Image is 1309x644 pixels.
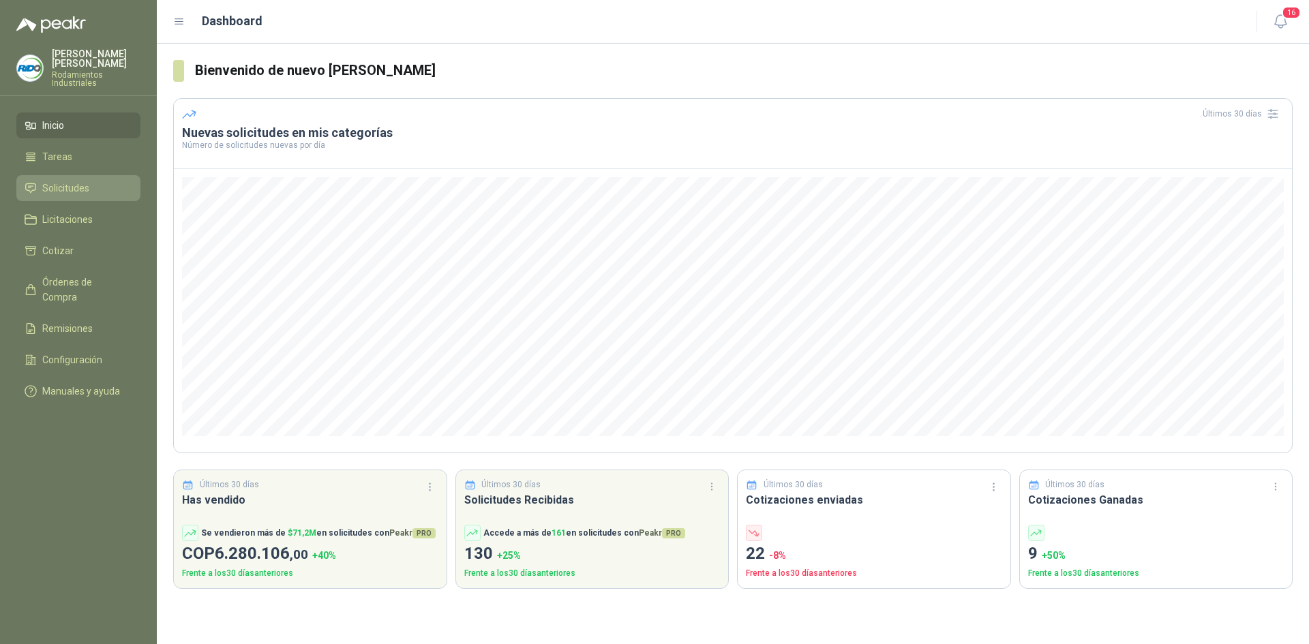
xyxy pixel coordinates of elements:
[552,528,566,538] span: 161
[1045,478,1104,491] p: Últimos 30 días
[42,384,120,399] span: Manuales y ayuda
[42,149,72,164] span: Tareas
[215,544,308,563] span: 6.280.106
[464,567,721,580] p: Frente a los 30 días anteriores
[1028,491,1284,508] h3: Cotizaciones Ganadas
[182,567,438,580] p: Frente a los 30 días anteriores
[764,478,823,491] p: Últimos 30 días
[1028,567,1284,580] p: Frente a los 30 días anteriores
[497,550,521,561] span: + 25 %
[182,541,438,567] p: COP
[1203,103,1284,125] div: Últimos 30 días
[464,491,721,508] h3: Solicitudes Recibidas
[288,528,316,538] span: $ 71,2M
[16,378,140,404] a: Manuales y ayuda
[42,212,93,227] span: Licitaciones
[746,541,1002,567] p: 22
[746,567,1002,580] p: Frente a los 30 días anteriores
[52,49,140,68] p: [PERSON_NAME] [PERSON_NAME]
[195,60,1293,81] h3: Bienvenido de nuevo [PERSON_NAME]
[1042,550,1066,561] span: + 50 %
[16,112,140,138] a: Inicio
[182,125,1284,141] h3: Nuevas solicitudes en mis categorías
[16,16,86,33] img: Logo peakr
[17,55,43,81] img: Company Logo
[16,144,140,170] a: Tareas
[16,269,140,310] a: Órdenes de Compra
[746,491,1002,508] h3: Cotizaciones enviadas
[481,478,541,491] p: Últimos 30 días
[412,528,436,538] span: PRO
[483,527,685,540] p: Accede a más de en solicitudes con
[1028,541,1284,567] p: 9
[662,528,685,538] span: PRO
[201,527,436,540] p: Se vendieron más de en solicitudes con
[639,528,685,538] span: Peakr
[1282,6,1301,19] span: 16
[1268,10,1293,34] button: 16
[202,12,262,31] h1: Dashboard
[16,316,140,341] a: Remisiones
[182,141,1284,149] p: Número de solicitudes nuevas por día
[389,528,436,538] span: Peakr
[200,478,259,491] p: Últimos 30 días
[16,206,140,232] a: Licitaciones
[42,243,74,258] span: Cotizar
[42,352,102,367] span: Configuración
[42,118,64,133] span: Inicio
[52,71,140,87] p: Rodamientos Industriales
[42,321,93,336] span: Remisiones
[464,541,721,567] p: 130
[42,275,127,305] span: Órdenes de Compra
[42,181,89,196] span: Solicitudes
[769,550,786,561] span: -8 %
[16,238,140,264] a: Cotizar
[312,550,336,561] span: + 40 %
[290,547,308,562] span: ,00
[182,491,438,508] h3: Has vendido
[16,175,140,201] a: Solicitudes
[16,347,140,373] a: Configuración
